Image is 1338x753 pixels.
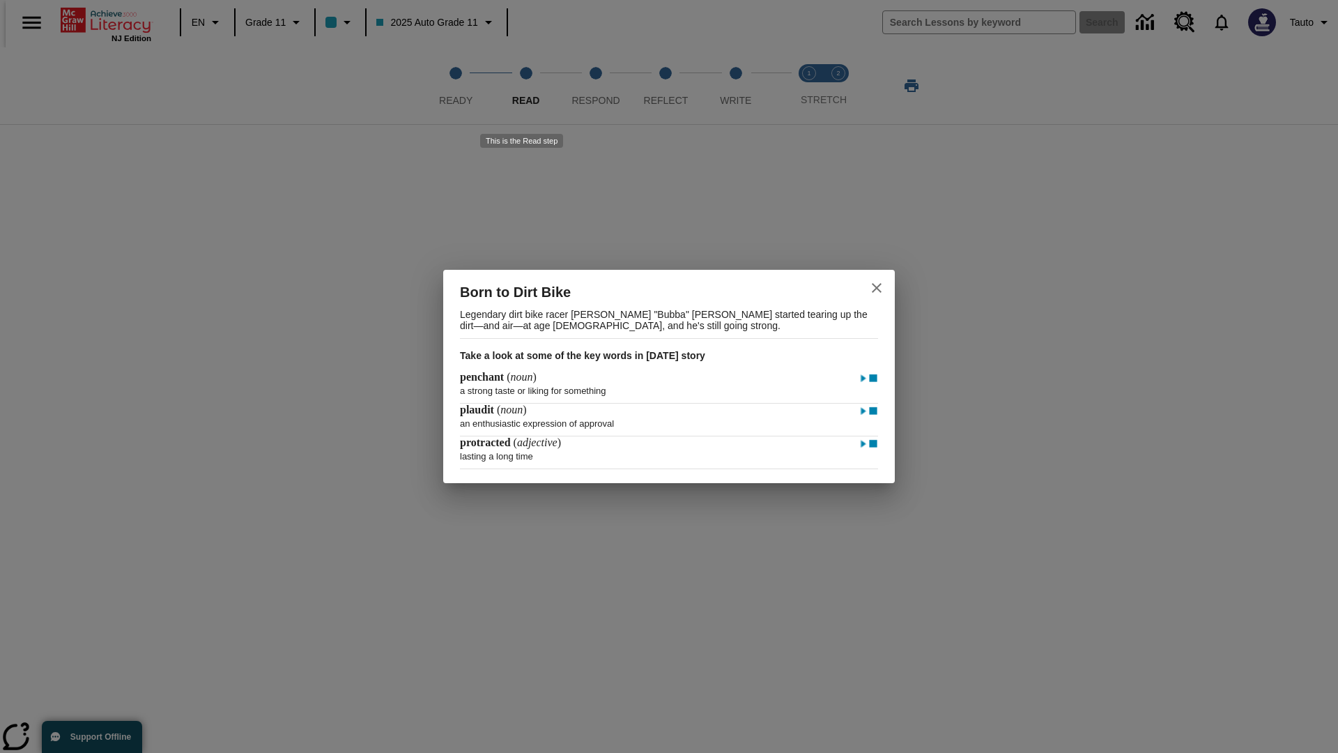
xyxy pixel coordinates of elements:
p: a strong taste or liking for something [460,379,878,396]
h4: ( ) [460,436,561,449]
p: lasting a long time [460,444,878,462]
h4: ( ) [460,371,537,383]
h4: ( ) [460,404,527,416]
p: an enthusiastic expression of approval [460,411,878,429]
span: noun [500,404,523,416]
img: Play - penchant [859,372,868,386]
span: protracted [460,436,514,448]
img: Play - plaudit [859,404,868,418]
img: Play - protracted [859,437,868,451]
span: plaudit [460,404,497,416]
h2: Born to Dirt Bike [460,281,836,303]
img: Stop - penchant [868,372,878,386]
span: adjective [517,436,557,448]
button: close [860,271,893,305]
p: Legendary dirt bike racer [PERSON_NAME] "Bubba" [PERSON_NAME] started tearing up the dirt—and air... [460,303,878,338]
span: penchant [460,371,507,383]
span: noun [510,371,532,383]
div: This is the Read step [480,134,563,148]
h3: Take a look at some of the key words in [DATE] story [460,339,878,371]
img: Stop - plaudit [868,404,878,418]
img: Stop - protracted [868,437,878,451]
